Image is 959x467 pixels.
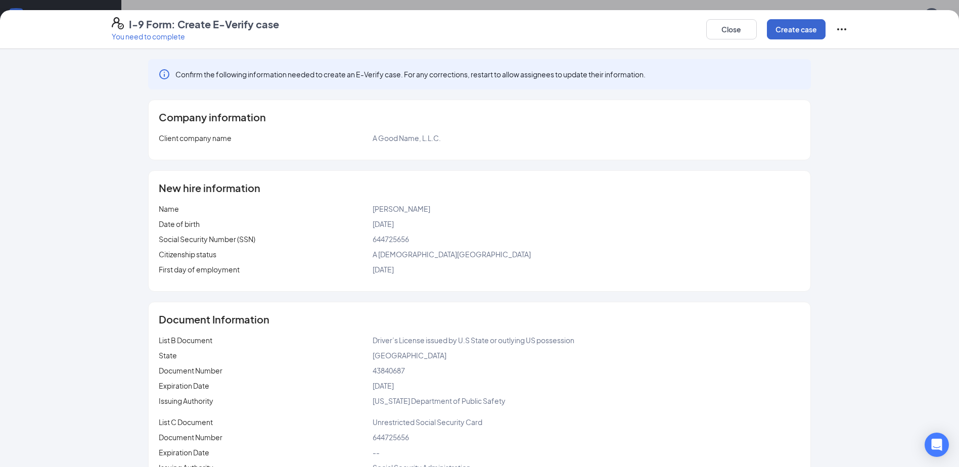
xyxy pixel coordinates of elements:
[373,433,409,442] span: 644725656
[373,204,430,213] span: [PERSON_NAME]
[159,183,260,193] span: New hire information
[373,351,446,360] span: [GEOGRAPHIC_DATA]
[159,314,269,324] span: Document Information
[373,417,482,427] span: Unrestricted Social Security Card
[373,366,405,375] span: 43840687
[159,396,213,405] span: Issuing Authority
[112,17,124,29] svg: FormI9EVerifyIcon
[159,250,216,259] span: Citizenship status
[112,31,279,41] p: You need to complete
[373,448,380,457] span: --
[925,433,949,457] div: Open Intercom Messenger
[158,68,170,80] svg: Info
[129,17,279,31] h4: I-9 Form: Create E-Verify case
[373,396,506,405] span: [US_STATE] Department of Public Safety
[159,381,209,390] span: Expiration Date
[373,235,409,244] span: 644725656
[159,204,179,213] span: Name
[159,219,200,228] span: Date of birth
[373,133,441,143] span: A Good Name, L.L.C.
[159,336,212,345] span: List B Document
[175,69,646,79] span: Confirm the following information needed to create an E-Verify case. For any corrections, restart...
[836,23,848,35] svg: Ellipses
[767,19,826,39] button: Create case
[373,250,531,259] span: A [DEMOGRAPHIC_DATA][GEOGRAPHIC_DATA]
[159,417,213,427] span: List C Document
[159,433,222,442] span: Document Number
[373,336,574,345] span: Driver’s License issued by U.S State or outlying US possession
[706,19,757,39] button: Close
[159,448,209,457] span: Expiration Date
[159,235,255,244] span: Social Security Number (SSN)
[159,265,240,274] span: First day of employment
[159,351,177,360] span: State
[373,265,394,274] span: [DATE]
[159,112,266,122] span: Company information
[159,366,222,375] span: Document Number
[373,219,394,228] span: [DATE]
[373,381,394,390] span: [DATE]
[159,133,232,143] span: Client company name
